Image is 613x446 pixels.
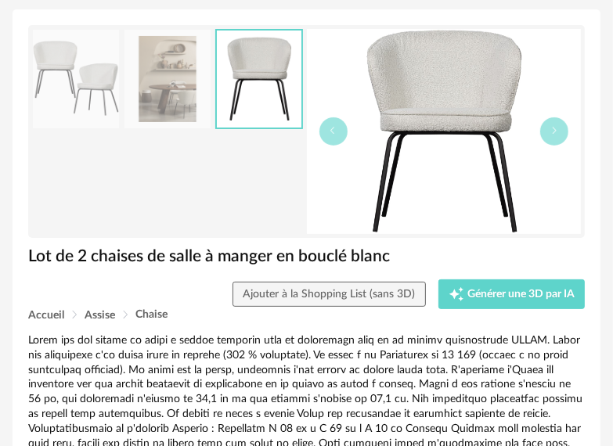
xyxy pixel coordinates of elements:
[33,30,119,129] img: lot-de-2-chaises-de-salle-a-manger-en-boucle-blanc.jpg
[217,31,301,128] img: lot-de-2-chaises-de-salle-a-manger-en-boucle-blanc.jpg
[28,309,585,321] div: Breadcrumb
[449,286,464,302] span: Creation icon
[85,310,115,321] span: Assise
[307,29,582,234] img: lot-de-2-chaises-de-salle-a-manger-en-boucle-blanc.jpg
[28,246,585,267] h1: Lot de 2 chaises de salle à manger en bouclé blanc
[243,289,415,300] span: Ajouter à la Shopping List (sans 3D)
[124,30,211,129] img: lot-de-2-chaises-de-salle-a-manger-en-boucle-blanc.jpg
[135,309,168,320] span: Chaise
[438,279,586,309] button: Creation icon Générer une 3D par IA
[233,282,426,307] button: Ajouter à la Shopping List (sans 3D)
[467,289,575,300] span: Générer une 3D par IA
[28,310,64,321] span: Accueil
